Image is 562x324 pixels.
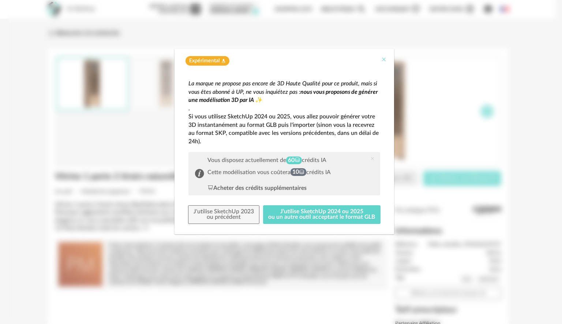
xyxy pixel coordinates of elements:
span: Expérimental [189,58,220,65]
button: J'utilise SketchUp 2023ou précédent [188,205,259,224]
button: Close [381,56,387,64]
div: Cette modélisation vous coûtera crédits IA [207,169,331,176]
div: Acheter des crédits supplémentaires [207,184,307,192]
p: . [188,104,380,113]
p: Si vous utilisez SketchUp 2024 ou 2025, vous allez pouvoir générer votre 3D instantanément au for... [188,113,380,146]
span: 10 [291,168,306,176]
button: J'utilise SketchUp 2024 ou 2025ou un autre outil acceptant le format GLB [263,205,381,224]
span: Flask icon [221,58,226,65]
div: dialog [175,49,394,235]
em: La marque ne propose pas encore de 3D Haute Qualité pour ce produit, mais si vous êtes abonné à U... [188,81,377,95]
span: 60 [286,157,302,164]
div: Vous disposez actuellement de crédits IA [207,157,331,164]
